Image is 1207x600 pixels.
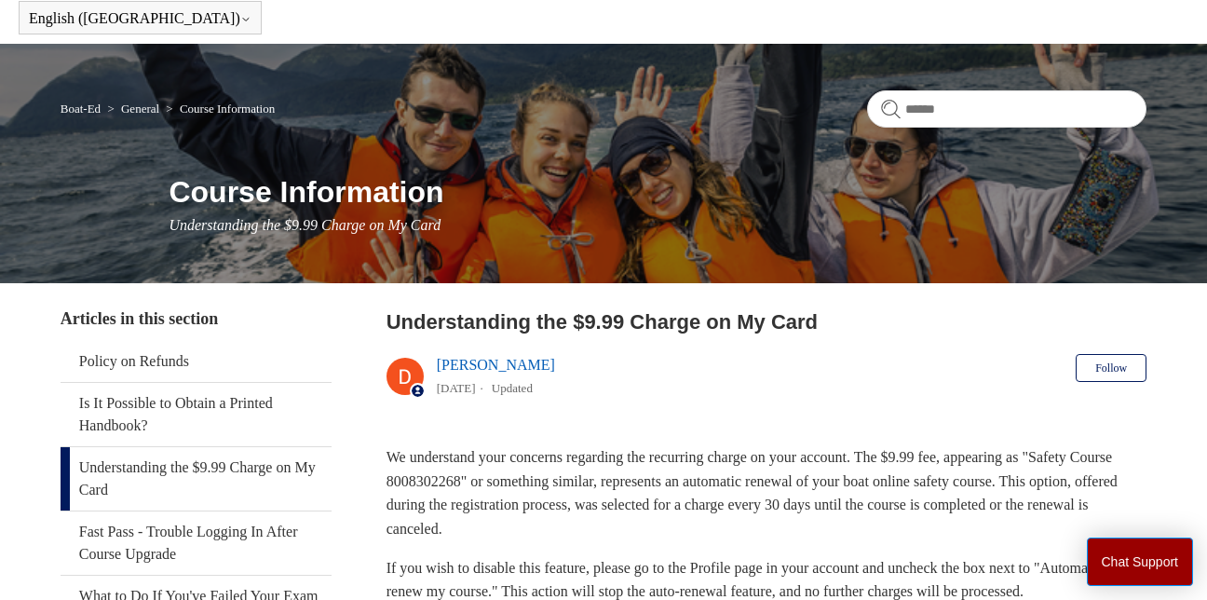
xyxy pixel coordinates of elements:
h1: Course Information [169,170,1146,214]
button: Chat Support [1087,538,1194,586]
li: General [103,102,162,116]
h2: Understanding the $9.99 Charge on My Card [387,307,1146,337]
button: Follow Article [1076,354,1146,382]
a: Course Information [180,102,275,116]
li: Updated [492,381,533,395]
a: Understanding the $9.99 Charge on My Card [61,447,332,511]
time: 03/01/2024, 15:29 [437,381,476,395]
a: [PERSON_NAME] [437,357,555,373]
a: General [121,102,159,116]
li: Boat-Ed [61,102,104,116]
a: Is It Possible to Obtain a Printed Handbook? [61,383,332,446]
p: We understand your concerns regarding the recurring charge on your account. The $9.99 fee, appear... [387,445,1146,540]
button: English ([GEOGRAPHIC_DATA]) [29,10,251,27]
input: Search [867,90,1146,128]
span: Articles in this section [61,309,218,328]
li: Course Information [162,102,275,116]
a: Fast Pass - Trouble Logging In After Course Upgrade [61,511,332,575]
span: Understanding the $9.99 Charge on My Card [169,217,441,233]
a: Boat-Ed [61,102,101,116]
a: Policy on Refunds [61,341,332,382]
